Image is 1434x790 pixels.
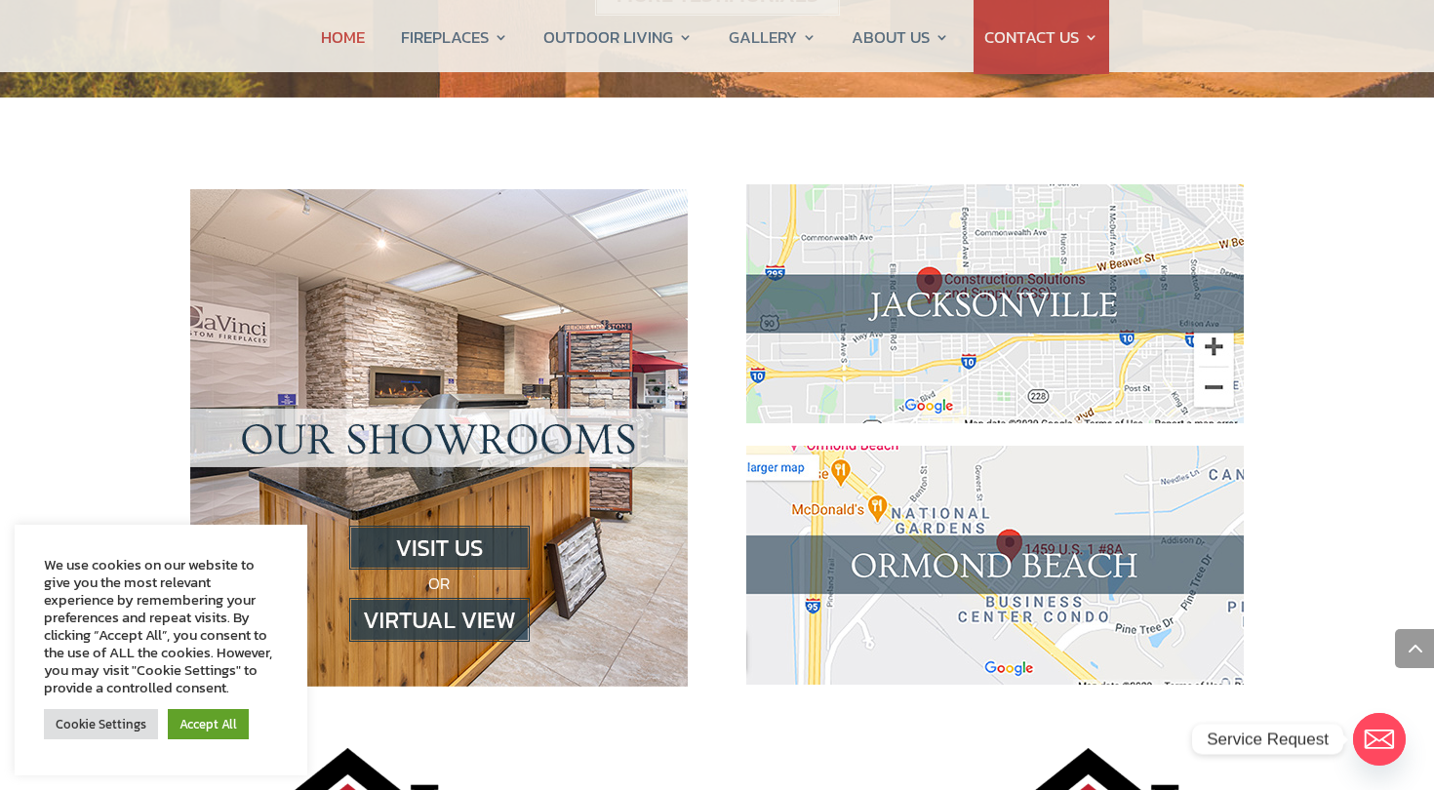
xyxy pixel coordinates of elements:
[229,526,649,642] p: OR
[746,446,1244,685] img: map_ormond
[746,184,1244,423] img: map_jax
[44,709,158,739] a: Cookie Settings
[746,666,1244,691] a: CSS Fireplaces and Outdoor Living Ormond Beach
[168,709,249,739] a: Accept All
[349,598,530,642] img: view fireplace showroom virtually in ormond beach or jacksonville
[44,556,278,696] div: We use cookies on our website to give you the most relevant experience by remembering your prefer...
[746,405,1244,430] a: Construction Solutions Jacksonville showroom
[1353,713,1406,766] a: Email
[349,526,530,570] img: visit us in jacksonville or ormond beach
